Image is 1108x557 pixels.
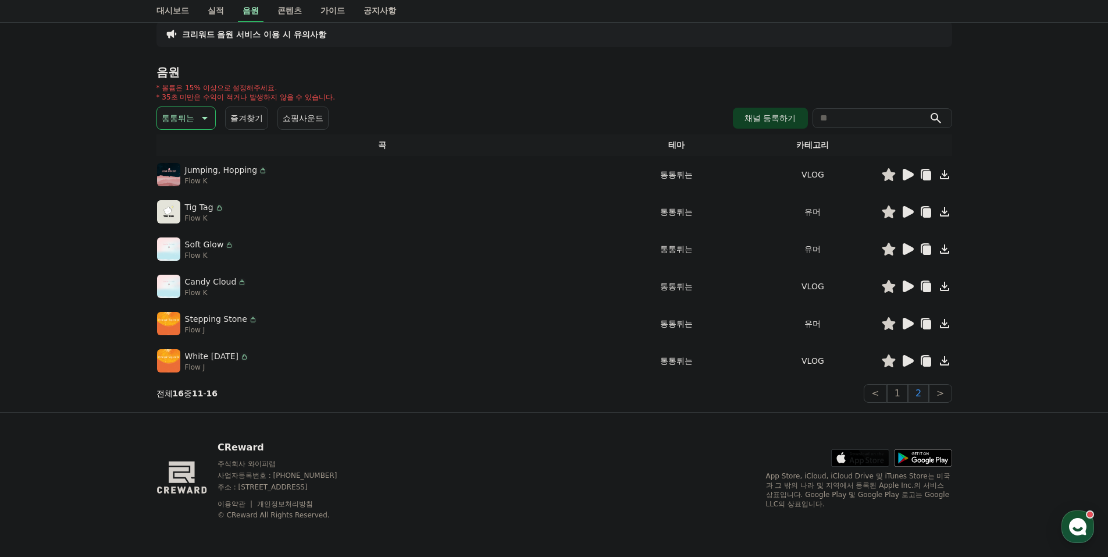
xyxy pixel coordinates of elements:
p: © CReward All Rights Reserved. [218,510,359,520]
button: 2 [908,384,929,403]
img: music [157,349,180,372]
p: White [DATE] [185,350,239,363]
p: Stepping Stone [185,313,247,325]
strong: 16 [173,389,184,398]
td: 통통튀는 [608,268,744,305]
p: Tig Tag [185,201,213,214]
p: CReward [218,441,359,455]
button: > [929,384,952,403]
p: 통통튀는 [162,110,194,126]
td: 유머 [744,305,881,342]
td: 유머 [744,193,881,230]
th: 곡 [156,134,609,156]
p: Soft Glow [185,239,224,251]
img: music [157,312,180,335]
img: music [157,237,180,261]
span: 설정 [180,386,194,396]
td: 유머 [744,230,881,268]
a: 개인정보처리방침 [257,500,313,508]
button: 1 [887,384,908,403]
td: 통통튀는 [608,156,744,193]
p: * 35초 미만은 수익이 적거나 발생하지 않을 수 있습니다. [156,93,336,102]
td: 통통튀는 [608,230,744,268]
a: 이용약관 [218,500,254,508]
strong: 16 [206,389,218,398]
p: 주식회사 와이피랩 [218,459,359,469]
p: 사업자등록번호 : [PHONE_NUMBER] [218,471,359,480]
p: Flow K [185,214,224,223]
a: 크리워드 음원 서비스 이용 시 유의사항 [182,29,326,40]
button: < [864,384,886,403]
span: 홈 [37,386,44,396]
p: Flow K [185,288,247,297]
img: music [157,163,180,186]
td: 통통튀는 [608,305,744,342]
p: Candy Cloud [185,276,237,288]
a: 대화 [77,369,150,398]
td: VLOG [744,268,881,305]
a: 홈 [3,369,77,398]
p: Jumping, Hopping [185,164,258,176]
p: * 볼륨은 15% 이상으로 설정해주세요. [156,83,336,93]
a: 설정 [150,369,223,398]
p: 주소 : [STREET_ADDRESS] [218,483,359,492]
strong: 11 [192,389,203,398]
button: 쇼핑사운드 [277,107,329,130]
th: 테마 [608,134,744,156]
td: VLOG [744,156,881,193]
button: 통통튀는 [156,107,216,130]
td: 통통튀는 [608,193,744,230]
img: music [157,200,180,223]
td: VLOG [744,342,881,379]
p: 전체 중 - [156,388,218,399]
p: Flow J [185,363,250,372]
th: 카테고리 [744,134,881,156]
button: 채널 등록하기 [733,108,807,129]
p: App Store, iCloud, iCloud Drive 및 iTunes Store는 미국과 그 밖의 나라 및 지역에서 등록된 Apple Inc.의 서비스 상표입니다. Goo... [766,471,952,509]
td: 통통튀는 [608,342,744,379]
span: 대화 [106,387,120,396]
p: Flow J [185,325,258,335]
h4: 음원 [156,66,952,79]
p: Flow K [185,251,234,260]
img: music [157,275,180,298]
button: 즐겨찾기 [225,107,268,130]
p: Flow K [185,176,268,186]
